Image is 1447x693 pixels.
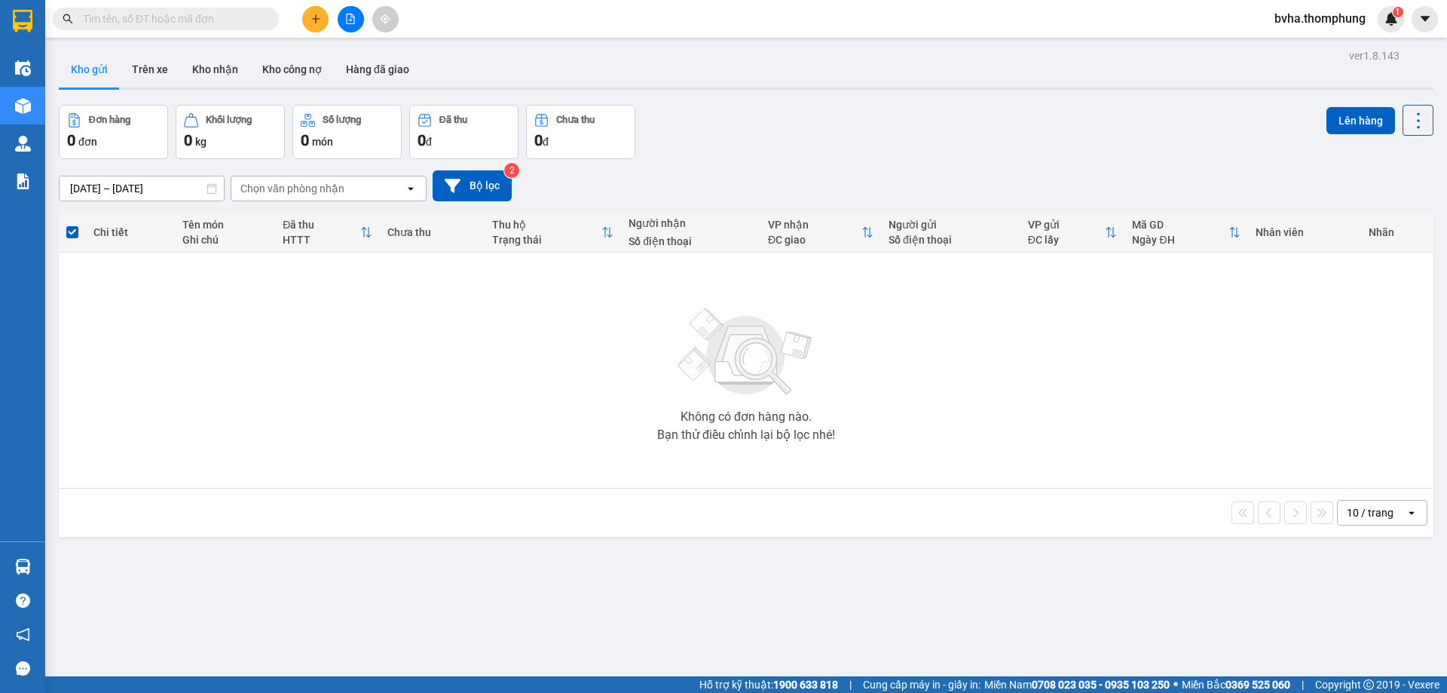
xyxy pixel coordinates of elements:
span: đơn [78,136,97,148]
div: Ghi chú [182,234,268,246]
button: Khối lượng0kg [176,105,285,159]
div: Thu hộ [492,219,601,231]
span: 0 [301,131,309,149]
strong: 0369 525 060 [1225,679,1290,691]
div: Trạng thái [492,234,601,246]
button: Lên hàng [1326,107,1395,134]
sup: 2 [504,163,519,178]
div: HTTT [283,234,360,246]
span: copyright [1363,679,1374,690]
div: Người gửi [889,219,1013,231]
button: Đã thu0đ [409,105,519,159]
span: 0 [418,131,426,149]
img: icon-new-feature [1384,12,1398,26]
div: Chưa thu [387,226,477,238]
div: Bạn thử điều chỉnh lại bộ lọc nhé! [657,429,835,441]
button: Bộ lọc [433,170,512,201]
th: Toggle SortBy [760,213,881,253]
span: | [849,676,852,693]
span: ⚪️ [1173,682,1178,688]
span: plus [311,14,321,24]
sup: 1 [1393,7,1403,17]
div: Nhân viên [1256,226,1353,238]
div: Mã GD [1132,219,1228,231]
button: Kho gửi [59,51,120,87]
div: Số điện thoại [889,234,1013,246]
span: notification [16,627,30,642]
span: bvha.thomphung [1262,9,1378,28]
th: Toggle SortBy [485,213,621,253]
span: message [16,661,30,676]
span: 0 [184,131,192,149]
img: solution-icon [15,173,31,189]
img: logo-vxr [13,10,32,32]
svg: open [405,182,417,195]
div: Đơn hàng [89,115,130,125]
div: Đã thu [439,115,467,125]
input: Tìm tên, số ĐT hoặc mã đơn [83,11,261,27]
button: Kho nhận [180,51,250,87]
div: Khối lượng [206,115,252,125]
span: | [1302,676,1304,693]
span: đ [426,136,432,148]
img: warehouse-icon [15,559,31,575]
span: 1 [1395,7,1400,17]
button: aim [372,6,399,32]
button: plus [302,6,329,32]
button: Số lượng0món [292,105,402,159]
div: ĐC giao [768,234,861,246]
th: Toggle SortBy [1020,213,1125,253]
span: Hỗ trợ kỹ thuật: [699,676,838,693]
div: Chi tiết [93,226,167,238]
th: Toggle SortBy [275,213,380,253]
svg: open [1406,507,1418,519]
div: Đã thu [283,219,360,231]
div: 10 / trang [1347,505,1393,520]
strong: 0708 023 035 - 0935 103 250 [1032,679,1170,691]
button: Hàng đã giao [334,51,421,87]
th: Toggle SortBy [1124,213,1248,253]
span: 0 [534,131,543,149]
strong: 1900 633 818 [773,679,838,691]
input: Select a date range. [60,176,224,201]
span: caret-down [1418,12,1432,26]
button: caret-down [1412,6,1438,32]
div: ĐC lấy [1028,234,1106,246]
img: warehouse-icon [15,136,31,152]
span: đ [543,136,549,148]
img: warehouse-icon [15,60,31,76]
button: Đơn hàng0đơn [59,105,168,159]
span: question-circle [16,593,30,608]
div: Ngày ĐH [1132,234,1228,246]
button: file-add [338,6,364,32]
span: Miền Bắc [1182,676,1290,693]
span: aim [380,14,390,24]
div: Không có đơn hàng nào. [681,411,812,423]
div: VP gửi [1028,219,1106,231]
div: Chưa thu [556,115,595,125]
div: Nhãn [1369,226,1426,238]
div: VP nhận [768,219,861,231]
span: file-add [345,14,356,24]
button: Chưa thu0đ [526,105,635,159]
img: svg+xml;base64,PHN2ZyBjbGFzcz0ibGlzdC1wbHVnX19zdmciIHhtbG5zPSJodHRwOi8vd3d3LnczLm9yZy8yMDAwL3N2Zy... [671,299,821,405]
span: món [312,136,333,148]
span: kg [195,136,206,148]
button: Kho công nợ [250,51,334,87]
div: Số lượng [323,115,361,125]
span: search [63,14,73,24]
img: warehouse-icon [15,98,31,114]
div: Tên món [182,219,268,231]
span: Miền Nam [984,676,1170,693]
div: Chọn văn phòng nhận [240,181,344,196]
button: Trên xe [120,51,180,87]
span: 0 [67,131,75,149]
div: Người nhận [629,217,753,229]
div: Số điện thoại [629,235,753,247]
div: ver 1.8.143 [1349,48,1400,64]
span: Cung cấp máy in - giấy in: [863,676,980,693]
